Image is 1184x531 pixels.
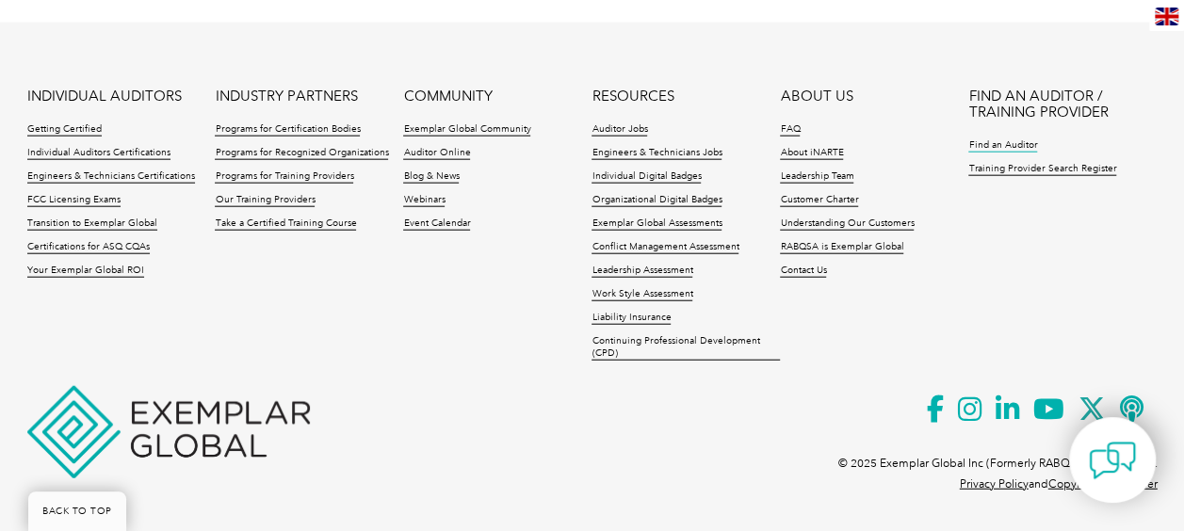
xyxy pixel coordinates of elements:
a: INDUSTRY PARTNERS [215,88,357,105]
a: Engineers & Technicians Jobs [592,147,722,160]
p: © 2025 Exemplar Global Inc (Formerly RABQSA International). [838,453,1158,474]
a: Leadership Assessment [592,265,692,278]
a: Training Provider Search Register [968,163,1116,176]
a: Transition to Exemplar Global [27,217,157,231]
a: Exemplar Global Community [403,123,530,137]
a: Understanding Our Customers [780,217,914,231]
a: RABQSA is Exemplar Global [780,241,903,254]
a: Our Training Providers [215,194,315,207]
a: Copyright Disclaimer [1048,477,1158,491]
a: FCC Licensing Exams [27,194,121,207]
a: Engineers & Technicians Certifications [27,170,195,184]
a: Continuing Professional Development (CPD) [592,335,780,361]
a: Auditor Jobs [592,123,647,137]
a: Liability Insurance [592,312,671,325]
a: Leadership Team [780,170,853,184]
a: Your Exemplar Global ROI [27,265,144,278]
a: Programs for Recognized Organizations [215,147,388,160]
a: Certifications for ASQ CQAs [27,241,150,254]
a: Work Style Assessment [592,288,692,301]
img: contact-chat.png [1089,437,1136,484]
a: Contact Us [780,265,826,278]
a: FIND AN AUDITOR / TRAINING PROVIDER [968,88,1157,121]
a: Auditor Online [403,147,470,160]
a: Conflict Management Assessment [592,241,738,254]
a: Privacy Policy [960,477,1029,491]
a: ABOUT US [780,88,852,105]
a: Take a Certified Training Course [215,217,356,231]
a: Event Calendar [403,217,470,231]
a: About iNARTE [780,147,843,160]
a: COMMUNITY [403,88,492,105]
a: Blog & News [403,170,459,184]
p: and [960,474,1158,494]
a: Webinars [403,194,445,207]
a: Programs for Certification Bodies [215,123,360,137]
a: Programs for Training Providers [215,170,353,184]
a: RESOURCES [592,88,673,105]
a: Individual Auditors Certifications [27,147,170,160]
a: Exemplar Global Assessments [592,217,722,231]
a: Find an Auditor [968,139,1037,153]
img: en [1155,8,1178,25]
a: FAQ [780,123,800,137]
img: Exemplar Global [27,386,310,478]
a: INDIVIDUAL AUDITORS [27,88,182,105]
a: Customer Charter [780,194,858,207]
a: Individual Digital Badges [592,170,701,184]
a: Getting Certified [27,123,102,137]
a: BACK TO TOP [28,491,126,531]
a: Organizational Digital Badges [592,194,722,207]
